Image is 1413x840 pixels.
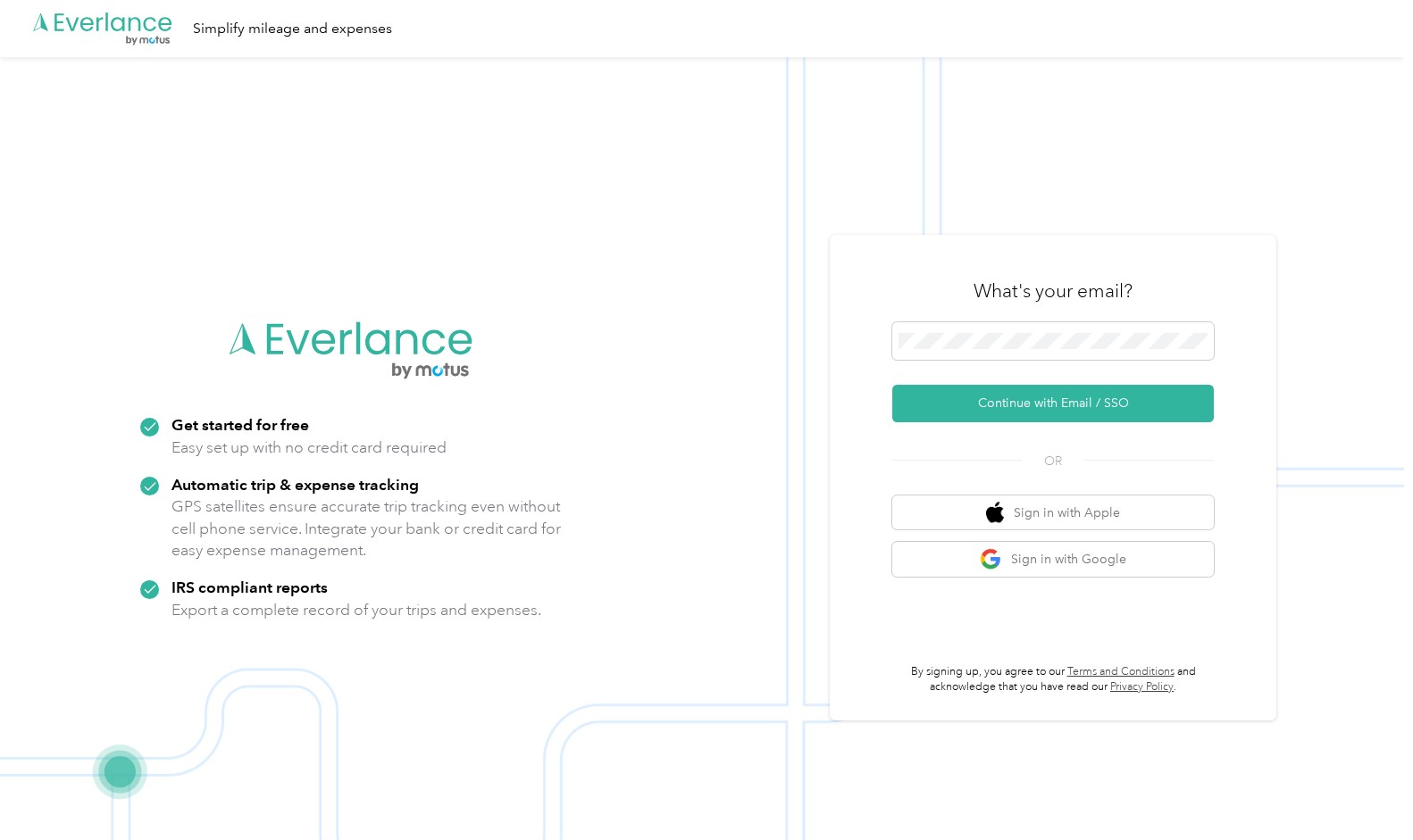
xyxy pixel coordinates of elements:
[171,495,562,561] p: GPS satellites ensure accurate trip tracking even without cell phone service. Integrate your bank...
[974,279,1133,304] h3: What's your email?
[892,664,1214,695] p: By signing up, you agree to our and acknowledge that you have read our .
[892,495,1214,530] button: apple logoSign in with Apple
[171,437,447,459] p: Easy set up with no credit card required
[171,599,541,621] p: Export a complete record of your trips and expenses.
[892,385,1214,422] button: Continue with Email / SSO
[1022,452,1084,470] span: OR
[892,542,1214,577] button: google logoSign in with Google
[171,475,419,494] strong: Automatic trip & expense tracking
[1313,740,1413,840] iframe: Everlance-gr Chat Button Frame
[193,18,392,40] div: Simplify mileage and expenses
[986,502,1004,524] img: apple logo
[980,548,1002,570] img: google logo
[1067,665,1175,678] a: Terms and Conditions
[171,578,328,596] strong: IRS compliant reports
[1110,680,1174,694] a: Privacy Policy
[171,415,309,434] strong: Get started for free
